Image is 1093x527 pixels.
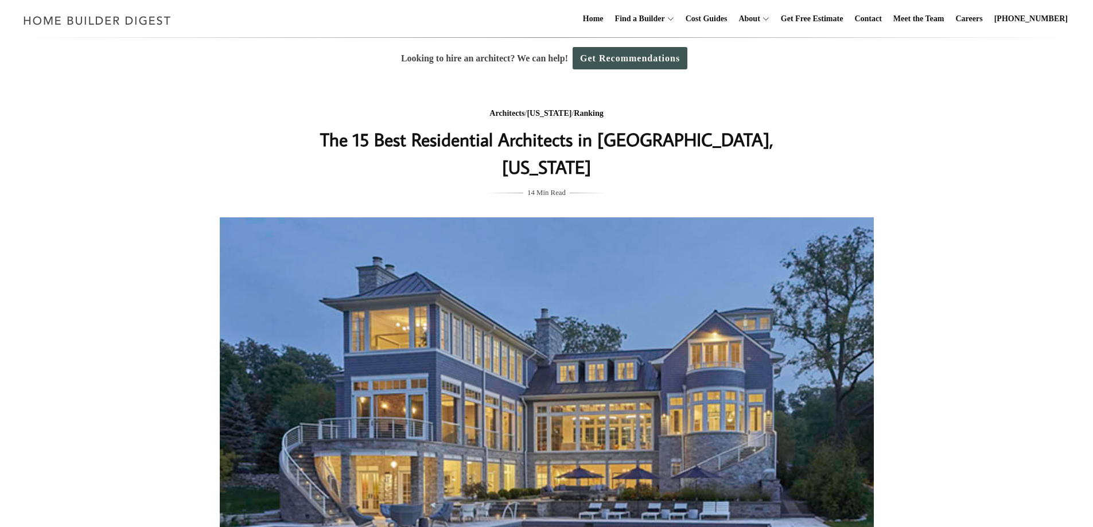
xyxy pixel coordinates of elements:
a: Get Recommendations [573,47,687,69]
a: About [734,1,760,37]
a: Careers [951,1,987,37]
img: Home Builder Digest [18,9,176,32]
h1: The 15 Best Residential Architects in [GEOGRAPHIC_DATA], [US_STATE] [318,126,776,181]
a: Contact [850,1,886,37]
span: 14 Min Read [527,186,566,199]
a: Find a Builder [610,1,665,37]
a: Architects [489,109,524,118]
a: Ranking [574,109,603,118]
a: Home [578,1,608,37]
a: [PHONE_NUMBER] [990,1,1072,37]
a: Cost Guides [681,1,732,37]
a: Get Free Estimate [776,1,848,37]
a: Meet the Team [889,1,949,37]
a: [US_STATE] [527,109,571,118]
div: / / [318,107,776,121]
